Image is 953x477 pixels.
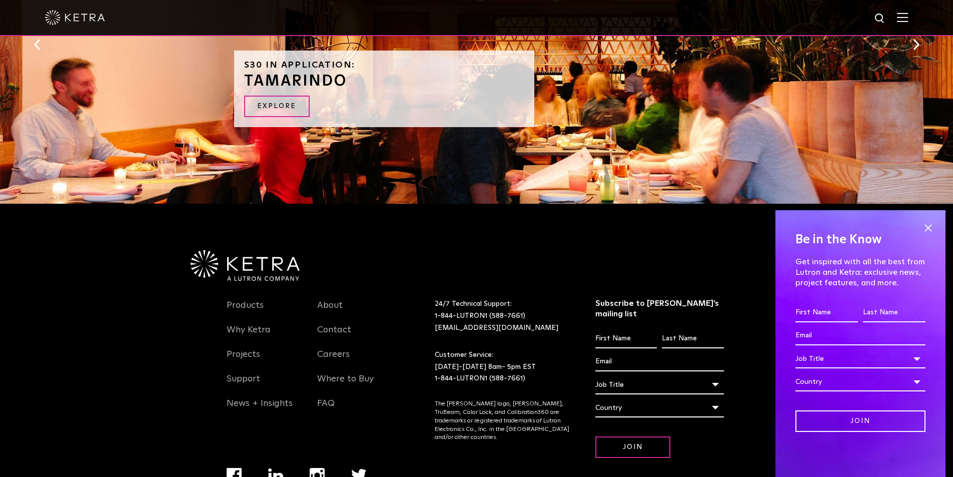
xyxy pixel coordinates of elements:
[435,349,570,385] p: Customer Service: [DATE]-[DATE] 8am- 5pm EST
[795,410,925,432] input: Join
[244,74,524,89] h3: TAMARINDO
[227,373,260,396] a: Support
[863,303,925,322] input: Last Name
[435,312,525,319] a: 1-844-LUTRON1 (588-7661)
[795,349,925,368] div: Job Title
[435,298,570,334] p: 24/7 Technical Support:
[317,349,350,372] a: Careers
[874,13,886,25] img: search icon
[317,324,351,347] a: Contact
[435,375,525,382] a: 1-844-LUTRON1 (588-7661)
[317,373,374,396] a: Where to Buy
[244,96,310,117] a: EXPLORE
[435,400,570,442] p: The [PERSON_NAME] logo, [PERSON_NAME], TruBeam, Color Lock, and Calibration360 are trademarks or ...
[897,13,908,22] img: Hamburger%20Nav.svg
[317,300,343,323] a: About
[191,250,300,281] img: Ketra-aLutronCo_White_RGB
[795,257,925,288] p: Get inspired with all the best from Lutron and Ketra: exclusive news, project features, and more.
[317,298,393,421] div: Navigation Menu
[32,38,42,51] button: Previous
[595,375,724,394] div: Job Title
[227,324,271,347] a: Why Ketra
[435,324,558,331] a: [EMAIL_ADDRESS][DOMAIN_NAME]
[227,398,293,421] a: News + Insights
[595,398,724,417] div: Country
[795,303,858,322] input: First Name
[595,298,724,319] h3: Subscribe to [PERSON_NAME]’s mailing list
[227,298,303,421] div: Navigation Menu
[795,326,925,345] input: Email
[595,352,724,371] input: Email
[795,372,925,391] div: Country
[595,329,657,348] input: First Name
[45,10,105,25] img: ketra-logo-2019-white
[227,349,260,372] a: Projects
[227,300,264,323] a: Products
[795,230,925,249] h4: Be in the Know
[595,436,670,458] input: Join
[317,398,335,421] a: FAQ
[244,61,524,70] h6: S30 in Application:
[911,38,921,51] button: Next
[662,329,723,348] input: Last Name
